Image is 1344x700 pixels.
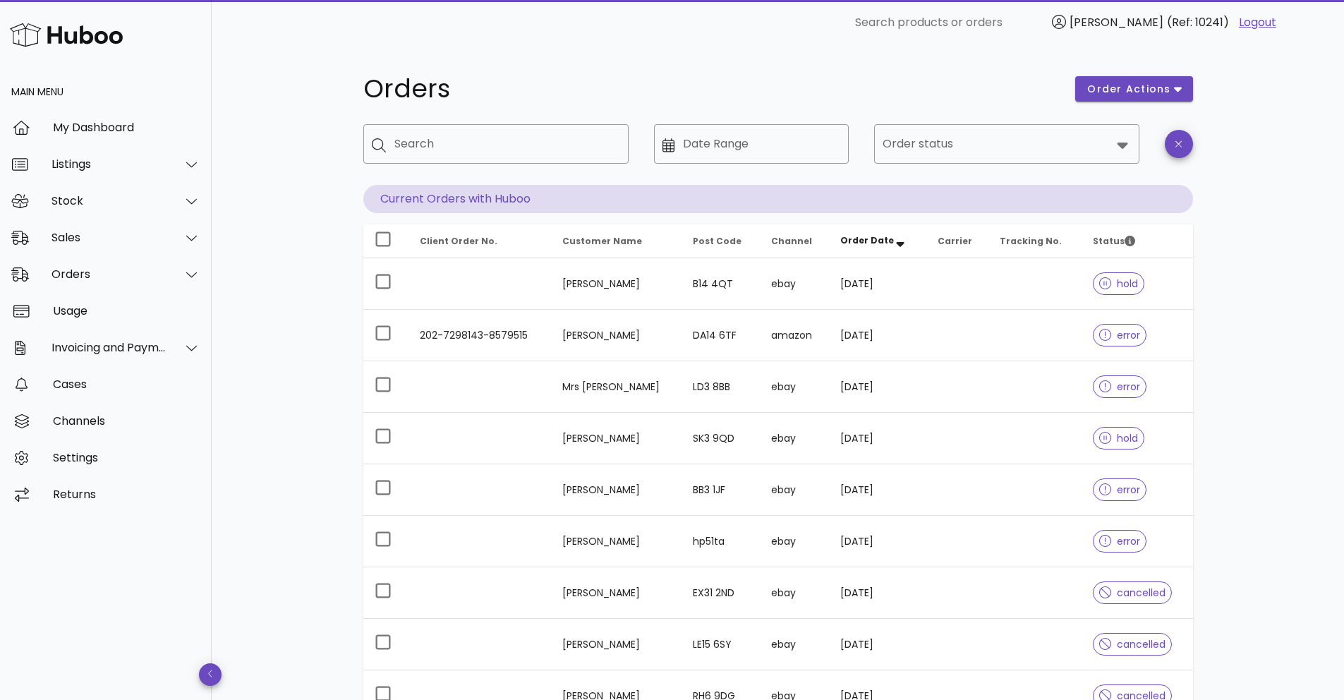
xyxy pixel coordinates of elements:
td: B14 4QT [682,258,759,310]
span: error [1099,536,1141,546]
td: [PERSON_NAME] [551,464,682,516]
span: Carrier [938,235,972,247]
td: LD3 8BB [682,361,759,413]
div: My Dashboard [53,121,200,134]
span: cancelled [1099,588,1166,598]
td: LE15 6SY [682,619,759,670]
td: ebay [760,619,829,670]
td: [PERSON_NAME] [551,413,682,464]
span: Status [1093,235,1135,247]
td: [DATE] [829,413,926,464]
td: ebay [760,464,829,516]
td: ebay [760,516,829,567]
th: Client Order No. [408,224,551,258]
th: Post Code [682,224,759,258]
td: [DATE] [829,567,926,619]
td: [PERSON_NAME] [551,567,682,619]
img: Huboo Logo [10,20,123,50]
th: Channel [760,224,829,258]
td: ebay [760,258,829,310]
td: ebay [760,567,829,619]
td: ebay [760,361,829,413]
div: Usage [53,304,200,318]
td: [PERSON_NAME] [551,619,682,670]
span: Tracking No. [1000,235,1062,247]
td: [DATE] [829,310,926,361]
span: (Ref: 10241) [1167,14,1229,30]
td: [DATE] [829,464,926,516]
div: Invoicing and Payments [52,341,167,354]
div: Returns [53,488,200,501]
span: error [1099,330,1141,340]
td: SK3 9QD [682,413,759,464]
td: EX31 2ND [682,567,759,619]
span: Channel [771,235,812,247]
td: [DATE] [829,258,926,310]
span: Post Code [693,235,741,247]
td: Mrs [PERSON_NAME] [551,361,682,413]
button: order actions [1075,76,1192,102]
th: Carrier [926,224,989,258]
td: [DATE] [829,361,926,413]
span: error [1099,485,1141,495]
span: Customer Name [562,235,642,247]
span: Client Order No. [420,235,497,247]
div: Listings [52,157,167,171]
td: [PERSON_NAME] [551,516,682,567]
td: [PERSON_NAME] [551,258,682,310]
span: order actions [1086,82,1171,97]
div: Sales [52,231,167,244]
span: hold [1099,433,1139,443]
p: Current Orders with Huboo [363,185,1193,213]
th: Order Date: Sorted descending. Activate to remove sorting. [829,224,926,258]
span: hold [1099,279,1139,289]
span: cancelled [1099,639,1166,649]
div: Settings [53,451,200,464]
div: Stock [52,194,167,207]
a: Logout [1239,14,1276,31]
td: [DATE] [829,619,926,670]
div: Orders [52,267,167,281]
th: Customer Name [551,224,682,258]
td: [DATE] [829,516,926,567]
div: Cases [53,378,200,391]
span: [PERSON_NAME] [1070,14,1163,30]
div: Order status [874,124,1139,164]
td: ebay [760,413,829,464]
th: Tracking No. [988,224,1081,258]
td: [PERSON_NAME] [551,310,682,361]
h1: Orders [363,76,1059,102]
th: Status [1082,224,1193,258]
div: Channels [53,414,200,428]
td: amazon [760,310,829,361]
td: hp51ta [682,516,759,567]
span: error [1099,382,1141,392]
td: DA14 6TF [682,310,759,361]
td: BB3 1JF [682,464,759,516]
span: Order Date [840,234,894,246]
td: 202-7298143-8579515 [408,310,551,361]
